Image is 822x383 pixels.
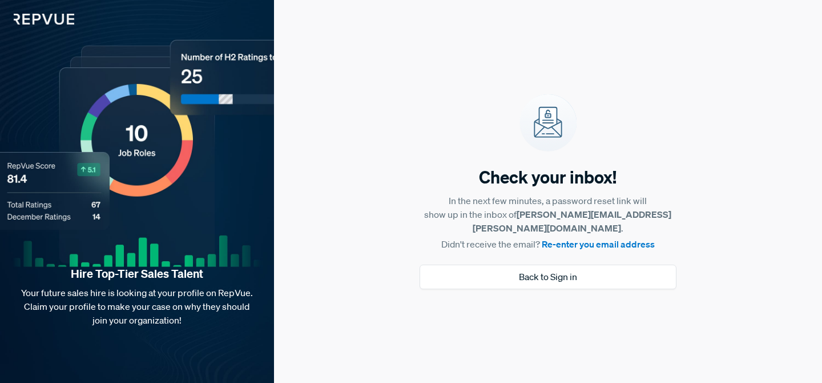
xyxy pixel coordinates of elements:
h5: Check your inbox! [479,165,616,189]
img: Success [519,94,577,151]
strong: Hire Top-Tier Sales Talent [18,266,256,281]
p: Didn't receive the email? [441,237,655,251]
a: Re-enter you email address [542,238,655,250]
strong: [PERSON_NAME][EMAIL_ADDRESS][PERSON_NAME][DOMAIN_NAME] [473,209,672,234]
p: In the next few minutes, a password reset link will show up in the inbox of . [420,194,676,235]
button: Back to Sign in [420,265,676,289]
p: Your future sales hire is looking at your profile on RepVue. Claim your profile to make your case... [18,286,256,327]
